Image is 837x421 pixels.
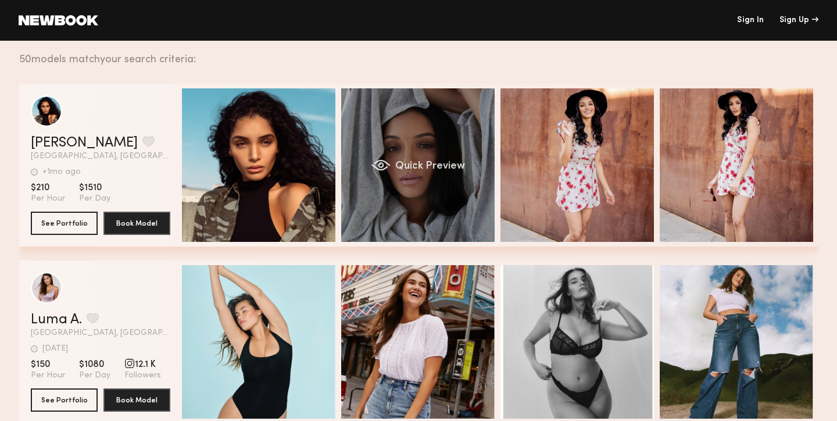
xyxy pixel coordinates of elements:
span: 12.1 K [124,359,161,370]
div: Sign Up [779,16,818,24]
button: Book Model [103,212,170,235]
span: Per Hour [31,370,65,381]
a: Sign In [737,16,764,24]
div: 50 models match your search criteria: [19,41,809,65]
span: Per Day [79,194,110,204]
span: [GEOGRAPHIC_DATA], [GEOGRAPHIC_DATA] [31,329,170,337]
button: See Portfolio [31,212,98,235]
div: [DATE] [42,345,68,353]
span: Followers [124,370,161,381]
span: $1080 [79,359,110,370]
span: Per Hour [31,194,65,204]
a: Luma A. [31,313,82,327]
a: [PERSON_NAME] [31,136,138,150]
button: See Portfolio [31,388,98,412]
span: Quick Preview [395,161,464,172]
button: Book Model [103,388,170,412]
span: $1510 [79,182,110,194]
span: Per Day [79,370,110,381]
div: +1mo ago [42,168,81,176]
span: $210 [31,182,65,194]
span: [GEOGRAPHIC_DATA], [GEOGRAPHIC_DATA] [31,152,170,160]
span: $150 [31,359,65,370]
